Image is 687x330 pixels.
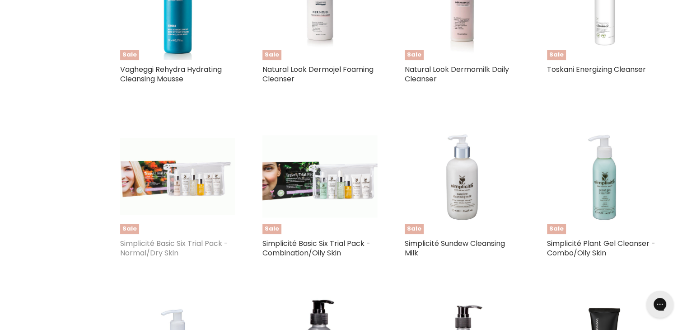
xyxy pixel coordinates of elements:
a: Simplicité Sundew Cleansing MilkSale [405,119,520,234]
a: Simplicité Sundew Cleansing Milk [405,238,505,258]
a: Natural Look Dermojel Foaming Cleanser [262,64,374,84]
a: Simplicité Plant Gel Cleanser - Combo/Oily SkinSale [547,119,662,234]
img: Simplicité Plant Gel Cleanser - Combo/Oily Skin [547,119,662,234]
span: Sale [120,224,139,234]
a: Simplicité Plant Gel Cleanser - Combo/Oily Skin [547,238,655,258]
span: Sale [262,50,281,60]
span: Sale [405,224,424,234]
span: Sale [262,224,281,234]
span: Sale [547,50,566,60]
iframe: Gorgias live chat messenger [642,288,678,321]
span: Sale [547,224,566,234]
span: Sale [120,50,139,60]
a: Vagheggi Rehydra Hydrating Cleansing Mousse [120,64,222,84]
a: Simplicité Basic Six Trial Pack - Normal/Dry SkinSale [120,119,235,234]
img: Simplicité Basic Six Trial Pack - Normal/Dry Skin [120,138,235,215]
a: Simplicité Basic Six Trial Pack - Combination/Oily SkinSale [262,119,378,234]
a: Simplicité Basic Six Trial Pack - Combination/Oily Skin [262,238,370,258]
img: Simplicité Sundew Cleansing Milk [405,119,520,234]
a: Natural Look Dermomilk Daily Cleanser [405,64,509,84]
a: Simplicité Basic Six Trial Pack - Normal/Dry Skin [120,238,228,258]
img: Simplicité Basic Six Trial Pack - Combination/Oily Skin [262,136,378,218]
a: Toskani Energizing Cleanser [547,64,646,75]
span: Sale [405,50,424,60]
